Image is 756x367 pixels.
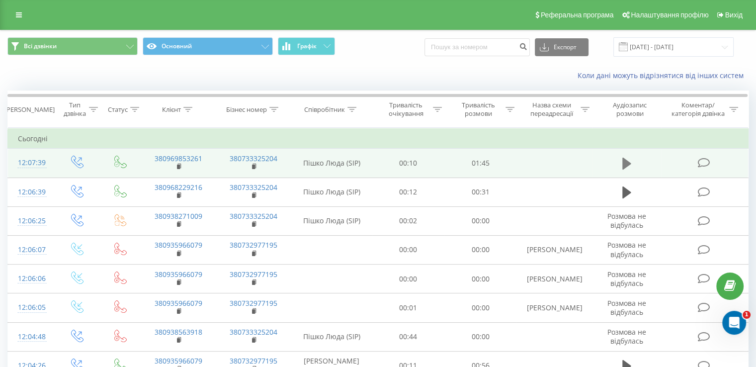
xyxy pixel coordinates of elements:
span: Графік [297,43,317,50]
span: Розмова не відбулась [607,298,646,317]
span: Вихід [725,11,743,19]
span: Налаштування профілю [631,11,708,19]
div: Назва схеми переадресації [526,101,578,118]
a: 380733325204 [230,327,277,337]
span: Розмова не відбулась [607,270,646,288]
a: 380968229216 [155,183,202,192]
div: 12:06:05 [18,298,44,317]
span: Розмова не відбулась [607,240,646,259]
div: Бізнес номер [226,105,267,114]
td: [PERSON_NAME] [516,293,591,322]
span: 1 [743,311,751,319]
div: Тривалість очікування [381,101,431,118]
div: Клієнт [162,105,181,114]
div: Тривалість розмови [453,101,503,118]
td: 00:00 [444,322,516,351]
td: 00:00 [372,265,444,293]
td: Сьогодні [8,129,749,149]
span: Всі дзвінки [24,42,57,50]
a: 380938271009 [155,211,202,221]
td: Пішко Люда (SIP) [291,178,372,206]
div: 12:06:06 [18,269,44,288]
div: 12:06:07 [18,240,44,260]
button: Основний [143,37,273,55]
td: 01:45 [444,149,516,178]
div: Коментар/категорія дзвінка [669,101,727,118]
a: 380732977195 [230,270,277,279]
td: 00:00 [444,265,516,293]
div: 12:07:39 [18,153,44,173]
div: 12:06:39 [18,183,44,202]
a: 380733325204 [230,183,277,192]
div: 12:06:25 [18,211,44,231]
td: Пішко Люда (SIP) [291,149,372,178]
div: Тип дзвінка [63,101,86,118]
td: [PERSON_NAME] [516,265,591,293]
td: 00:12 [372,178,444,206]
td: 00:31 [444,178,516,206]
td: Пішко Люда (SIP) [291,322,372,351]
input: Пошук за номером [424,38,530,56]
span: Розмова не відбулась [607,211,646,230]
td: 00:01 [372,293,444,322]
div: Співробітник [304,105,345,114]
a: 380732977195 [230,298,277,308]
a: 380969853261 [155,154,202,163]
a: 380732977195 [230,356,277,366]
td: 00:00 [372,235,444,264]
td: 00:10 [372,149,444,178]
td: Пішко Люда (SIP) [291,206,372,235]
td: 00:00 [444,206,516,235]
div: Аудіозапис розмови [601,101,659,118]
iframe: Intercom live chat [722,311,746,335]
a: 380935966079 [155,240,202,250]
a: 380935966079 [155,356,202,366]
a: 380733325204 [230,211,277,221]
a: 380732977195 [230,240,277,250]
div: [PERSON_NAME] [4,105,55,114]
td: 00:00 [444,235,516,264]
button: Графік [278,37,335,55]
div: Статус [108,105,128,114]
button: Всі дзвінки [7,37,138,55]
td: 00:00 [444,293,516,322]
a: 380935966079 [155,298,202,308]
a: Коли дані можуть відрізнятися вiд інших систем [578,71,749,80]
td: 00:44 [372,322,444,351]
td: 00:02 [372,206,444,235]
span: Розмова не відбулась [607,327,646,346]
div: 12:04:48 [18,327,44,347]
span: Реферальна програма [541,11,614,19]
a: 380733325204 [230,154,277,163]
td: [PERSON_NAME] [516,235,591,264]
a: 380935966079 [155,270,202,279]
a: 380938563918 [155,327,202,337]
button: Експорт [535,38,588,56]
